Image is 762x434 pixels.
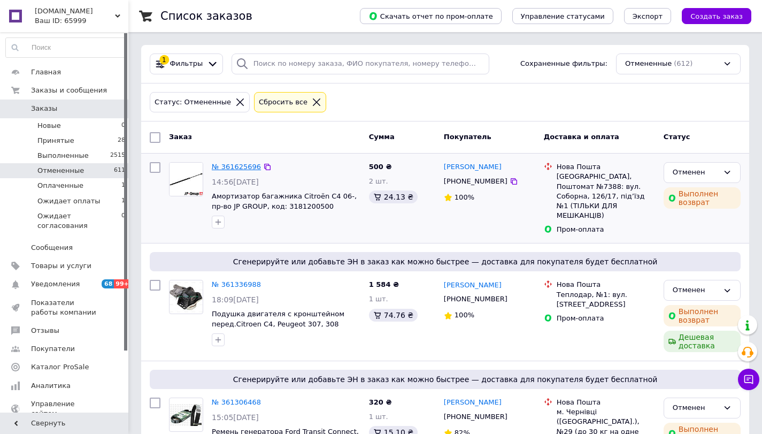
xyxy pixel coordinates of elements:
[212,163,261,171] a: № 361625696
[442,410,510,424] div: [PHONE_NUMBER]
[557,172,655,220] div: [GEOGRAPHIC_DATA], Поштомат №7388: вул. Соборна, 126/17, під’їзд №1 (ТІЛЬКИ ДЛЯ МЕШКАНЦІВ)
[671,12,751,20] a: Создать заказ
[6,38,126,57] input: Поиск
[444,162,502,172] a: [PERSON_NAME]
[31,67,61,77] span: Главная
[31,399,99,418] span: Управление сайтом
[169,280,203,314] a: Фото товару
[369,191,418,203] div: 24.13 ₴
[212,280,261,288] a: № 361336988
[557,398,655,407] div: Нова Пошта
[682,8,751,24] button: Создать заказ
[442,174,510,188] div: [PHONE_NUMBER]
[369,163,392,171] span: 500 ₴
[557,225,655,234] div: Пром-оплата
[442,292,510,306] div: [PHONE_NUMBER]
[664,331,741,352] div: Дешевая доставка
[37,136,74,146] span: Принятые
[673,167,719,178] div: Отменен
[37,151,89,161] span: Выполненные
[31,243,73,253] span: Сообщения
[212,310,357,338] a: Подушка двигателя с кронштейном перед.Citroen C4, Peugeot 307, 308 2.0HDI 08- Пр., пр-во: Rapro, ...
[369,413,388,421] span: 1 шт.
[633,12,663,20] span: Экспорт
[520,59,607,69] span: Сохраненные фильтры:
[212,398,261,406] a: № 361306468
[664,305,741,326] div: Выполнен возврат
[154,374,736,385] span: Сгенерируйте или добавьте ЭН в заказ как можно быстрее — доставка для покупателя будет бесплатной
[212,192,357,210] a: Амортизатор багажника Citroën C4 06-, пр-во JP GROUP, код: 3181200500
[170,59,203,69] span: Фильтры
[664,133,690,141] span: Статус
[169,162,203,196] a: Фото товару
[114,279,132,288] span: 99+
[673,402,719,414] div: Отменен
[232,54,489,74] input: Поиск по номеру заказа, ФИО покупателя, номеру телефона, Email, номеру накладной
[544,133,619,141] span: Доставка и оплата
[369,309,418,322] div: 74.76 ₴
[369,295,388,303] span: 1 шт.
[690,12,743,20] span: Создать заказ
[37,211,121,231] span: Ожидает согласования
[557,290,655,309] div: Теплодар, №1: вул. [STREET_ADDRESS]
[674,59,692,67] span: (612)
[37,196,101,206] span: Ожидает оплаты
[557,280,655,290] div: Нова Пошта
[169,133,192,141] span: Заказ
[212,295,259,304] span: 18:09[DATE]
[31,104,57,113] span: Заказы
[212,413,259,422] span: 15:05[DATE]
[170,163,203,196] img: Фото товару
[31,344,75,354] span: Покупатели
[673,285,719,296] div: Отменен
[360,8,502,24] button: Скачать отчет по пром-оплате
[154,256,736,267] span: Сгенерируйте или добавьте ЭН в заказ как можно быстрее — доставка для покупателя будет бесплатной
[170,404,203,426] img: Фото товару
[31,279,80,289] span: Уведомления
[512,8,613,24] button: Управление статусами
[444,398,502,408] a: [PERSON_NAME]
[110,151,125,161] span: 2515
[455,193,474,201] span: 100%
[368,11,493,21] span: Скачать отчет по пром-оплате
[369,133,395,141] span: Сумма
[159,55,169,65] div: 1
[212,178,259,186] span: 14:56[DATE]
[521,12,605,20] span: Управление статусами
[121,121,125,131] span: 0
[444,133,491,141] span: Покупатель
[35,16,128,26] div: Ваш ID: 65999
[557,162,655,172] div: Нова Пошта
[160,10,252,22] h1: Список заказов
[738,369,759,390] button: Чат с покупателем
[624,8,671,24] button: Экспорт
[37,121,61,131] span: Новые
[121,196,125,206] span: 1
[118,136,125,146] span: 28
[170,282,203,313] img: Фото товару
[37,181,83,191] span: Оплаченные
[102,279,114,288] span: 68
[257,97,310,108] div: Сбросить все
[31,298,99,317] span: Показатели работы компании
[369,177,388,185] span: 2 шт.
[31,326,59,336] span: Отзывы
[31,362,89,372] span: Каталог ProSale
[455,311,474,319] span: 100%
[35,6,115,16] span: Запчастина.com
[121,181,125,191] span: 1
[31,86,107,95] span: Заказы и сообщения
[121,211,125,231] span: 0
[169,398,203,432] a: Фото товару
[31,261,91,271] span: Товары и услуги
[369,398,392,406] span: 320 ₴
[369,280,399,288] span: 1 584 ₴
[625,59,672,69] span: Отмененные
[31,381,71,391] span: Аналитика
[114,166,125,176] span: 611
[152,97,233,108] div: Статус: Отмененные
[664,187,741,209] div: Выполнен возврат
[444,280,502,291] a: [PERSON_NAME]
